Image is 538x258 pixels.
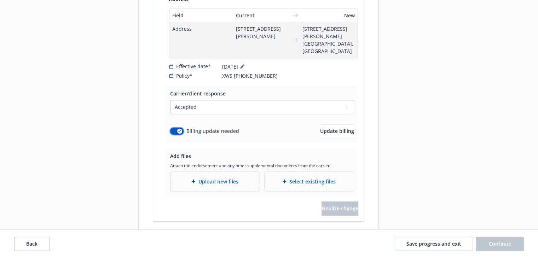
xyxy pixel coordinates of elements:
span: Effective date* [176,63,211,70]
span: New [302,12,355,19]
span: [DATE] [222,62,247,71]
span: XWS [PHONE_NUMBER] [222,72,278,80]
span: Current [236,12,288,19]
button: Save progress and exit [395,237,473,251]
button: Back [14,237,50,251]
span: Back [26,240,37,247]
span: [STREET_ADDRESS][PERSON_NAME] [236,25,288,40]
span: Field [172,12,236,19]
button: Continue [476,237,524,251]
span: [STREET_ADDRESS][PERSON_NAME] [GEOGRAPHIC_DATA], [GEOGRAPHIC_DATA] [302,25,355,55]
span: Update billing [320,128,354,134]
span: Attach the endorsement and any other supplemental documents from the carrier. [170,163,354,169]
button: Update billing [320,124,354,138]
span: Add files [170,153,191,159]
span: Upload new files [198,178,238,185]
span: Continue [489,240,511,247]
span: Finalize change [322,201,358,216]
span: Billing update needed [186,127,239,135]
span: Address [172,25,230,33]
span: Select existing files [289,178,336,185]
div: Select existing files [264,171,354,192]
span: Finalize change [322,205,358,212]
span: Policy* [176,72,192,80]
span: Carrier/client response [170,90,226,97]
div: Upload new files [170,171,260,192]
span: Save progress and exit [406,240,461,247]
